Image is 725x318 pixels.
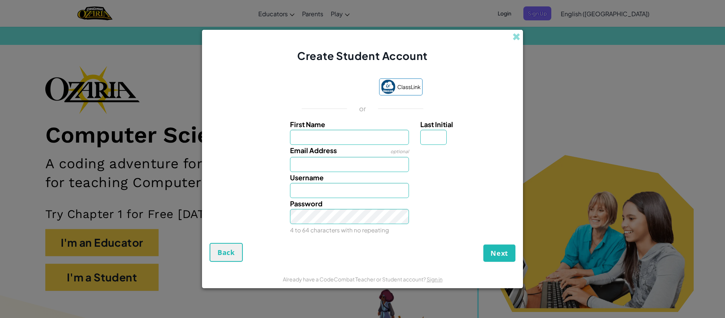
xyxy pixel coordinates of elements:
[427,276,443,283] a: Sign in
[290,173,324,182] span: Username
[483,244,515,262] button: Next
[299,79,375,96] iframe: Sign in with Google Button
[381,80,395,94] img: classlink-logo-small.png
[217,248,235,257] span: Back
[359,104,366,113] p: or
[390,149,409,154] span: optional
[290,146,337,155] span: Email Address
[210,243,243,262] button: Back
[297,49,427,62] span: Create Student Account
[283,276,427,283] span: Already have a CodeCombat Teacher or Student account?
[290,120,325,129] span: First Name
[290,226,389,234] small: 4 to 64 characters with no repeating
[491,249,508,258] span: Next
[290,199,322,208] span: Password
[397,81,421,92] span: ClassLink
[420,120,453,129] span: Last Initial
